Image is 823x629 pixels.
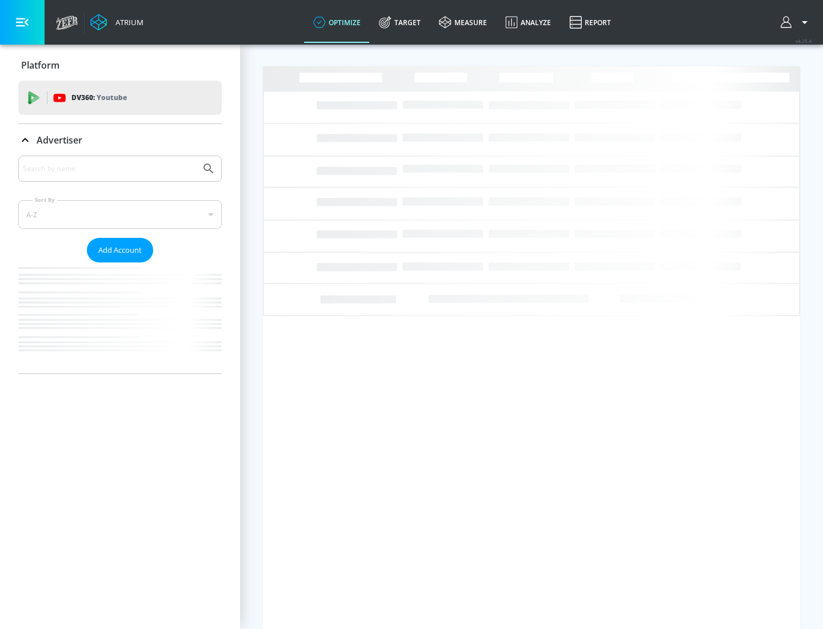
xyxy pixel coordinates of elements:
label: Sort By [33,196,57,204]
span: Add Account [98,244,142,257]
input: Search by name [23,161,196,176]
div: Advertiser [18,124,222,156]
div: Platform [18,49,222,81]
div: Atrium [111,17,143,27]
nav: list of Advertiser [18,262,222,373]
a: Analyze [496,2,560,43]
a: measure [430,2,496,43]
span: v 4.25.4 [796,38,812,44]
a: optimize [304,2,370,43]
a: Atrium [90,14,143,31]
p: Youtube [97,91,127,103]
div: Advertiser [18,156,222,373]
a: Report [560,2,620,43]
div: DV360: Youtube [18,81,222,115]
p: Advertiser [37,134,82,146]
a: Target [370,2,430,43]
p: Platform [21,59,59,71]
button: Add Account [87,238,153,262]
p: DV360: [71,91,127,104]
div: A-Z [18,200,222,229]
